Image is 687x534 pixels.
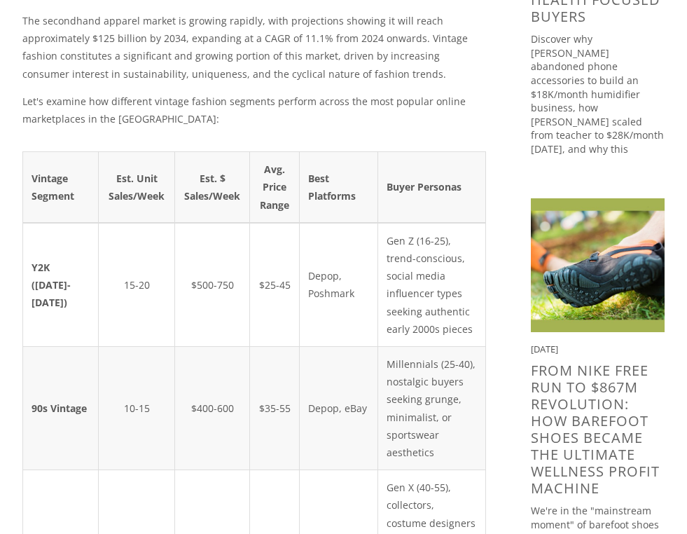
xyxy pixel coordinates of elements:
[22,93,486,128] p: Let's examine how different vintage fashion segments perform across the most popular online marke...
[378,346,486,470] td: Millennials (25-40), nostalgic buyers seeking grunge, minimalist, or sportswear aesthetics
[174,346,249,470] td: $400-600
[531,32,665,184] p: Discover why [PERSON_NAME] abandoned phone accessories to build an $18K/month humidifier business...
[32,261,71,309] strong: Y2K ([DATE]-[DATE])
[531,361,660,498] a: From Nike Free Run to $867M Revolution: How Barefoot Shoes Became the Ultimate Wellness Profit Ma...
[531,343,558,355] time: [DATE]
[23,152,99,223] th: Vintage Segment
[99,152,175,223] th: Est. Unit Sales/Week
[99,346,175,470] td: 10-15
[99,223,175,347] td: 15-20
[378,223,486,347] td: Gen Z (16-25), trend-conscious, social media influencer types seeking authentic early 2000s pieces
[300,223,378,347] td: Depop, Poshmark
[174,223,249,347] td: $500-750
[378,152,486,223] th: Buyer Personas
[250,152,300,223] th: Avg. Price Range
[174,152,249,223] th: Est. $ Sales/Week
[250,223,300,347] td: $25-45
[300,346,378,470] td: Depop, eBay
[250,346,300,470] td: $35-55
[22,12,486,83] p: The secondhand apparel market is growing rapidly, with projections showing it will reach approxim...
[32,402,87,415] strong: 90s Vintage
[300,152,378,223] th: Best Platforms
[531,198,665,332] img: From Nike Free Run to $867M Revolution: How Barefoot Shoes Became the Ultimate Wellness Profit Ma...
